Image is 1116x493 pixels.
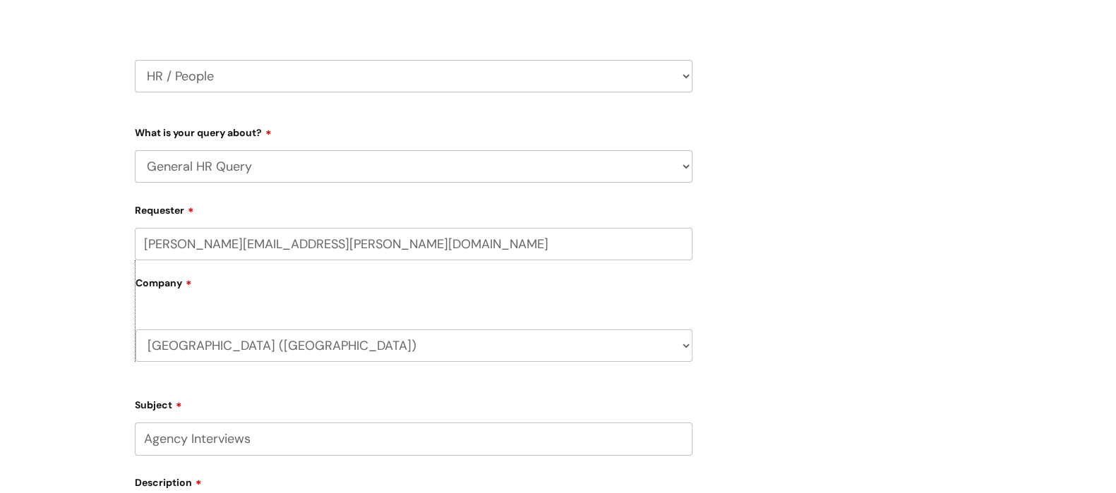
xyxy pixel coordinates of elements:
[135,228,692,260] input: Email
[135,122,692,139] label: What is your query about?
[135,200,692,217] label: Requester
[136,272,692,304] label: Company
[135,394,692,411] label: Subject
[135,472,692,489] label: Description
